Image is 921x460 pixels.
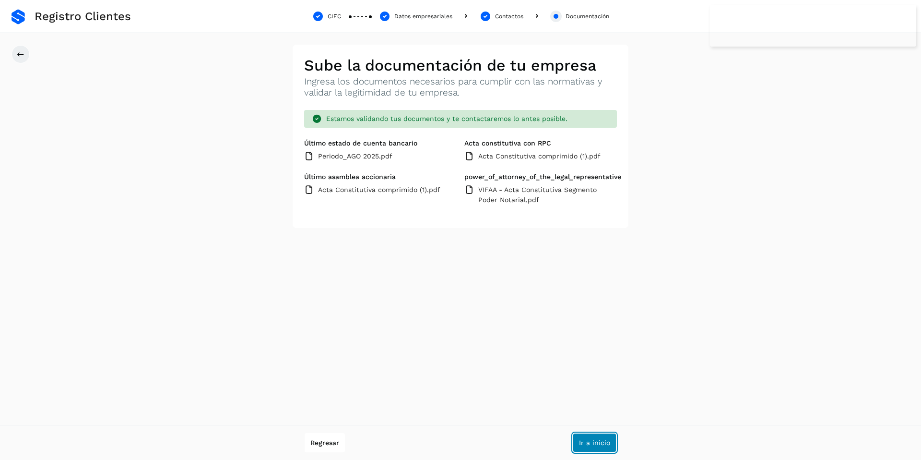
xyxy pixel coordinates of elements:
label: Acta constitutiva con RPC [464,139,617,147]
span: Periodo_AGO 2025.pdf [318,151,392,161]
span: VIFAA - Acta Constitutiva Segmento Poder Notarial.pdf [478,185,617,205]
div: Documentación [566,12,609,21]
span: Acta Constitutiva comprimido (1).pdf [478,151,601,161]
h2: Sube la documentación de tu empresa [304,56,617,74]
label: Último asamblea accionaria [304,173,457,181]
div: Contactos [495,12,523,21]
span: Estamos validando tus documentos y te contactaremos lo antes posible. [326,114,609,124]
button: Ir a inicio [573,433,616,452]
div: Datos empresariales [394,12,452,21]
span: Ir a inicio [579,439,610,446]
span: Regresar [310,439,339,446]
button: Regresar [305,433,345,452]
p: Ingresa los documentos necesarios para cumplir con las normativas y validar la legitimidad de tu ... [304,76,617,98]
span: Acta Constitutiva comprimido (1).pdf [318,185,440,195]
label: power_of_attorney_of_the_legal_representative [464,173,617,181]
span: Registro Clientes [35,10,131,24]
label: Último estado de cuenta bancario [304,139,457,147]
div: CIEC [328,12,341,21]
